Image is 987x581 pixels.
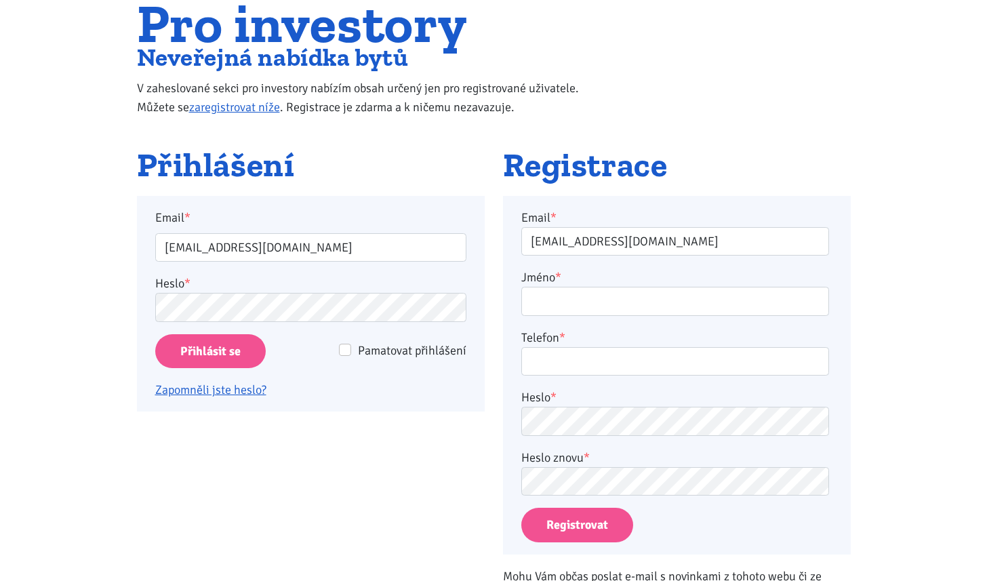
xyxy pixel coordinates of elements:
label: Jméno [521,268,561,287]
h1: Pro investory [137,1,607,46]
label: Heslo znovu [521,448,590,467]
label: Email [521,208,557,227]
abbr: required [555,270,561,285]
button: Registrovat [521,508,633,542]
a: zaregistrovat níže [189,100,280,115]
abbr: required [550,210,557,225]
h2: Přihlášení [137,147,485,184]
abbr: required [559,330,565,345]
a: Zapomněli jste heslo? [155,382,266,397]
span: Pamatovat přihlášení [358,343,466,358]
label: Heslo [155,274,190,293]
h2: Registrace [503,147,851,184]
abbr: required [584,450,590,465]
abbr: required [550,390,557,405]
label: Telefon [521,328,565,347]
input: Přihlásit se [155,334,266,369]
label: Email [146,208,475,227]
p: V zaheslované sekci pro investory nabízím obsah určený jen pro registrované uživatele. Můžete se ... [137,79,607,117]
h2: Neveřejná nabídka bytů [137,46,607,68]
label: Heslo [521,388,557,407]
